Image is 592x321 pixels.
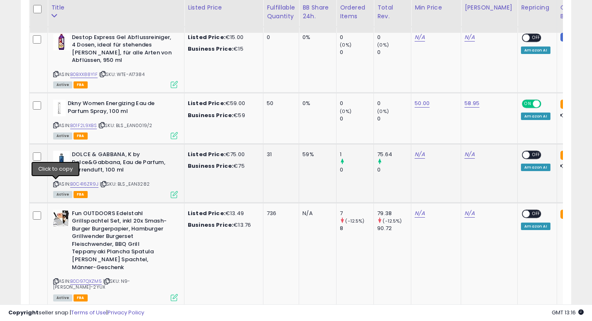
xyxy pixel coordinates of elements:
div: 79.38 [377,210,411,217]
div: 0% [302,34,330,41]
div: 0 [377,34,411,41]
a: Privacy Policy [108,309,144,316]
a: B0C416ZR9J [70,181,98,188]
small: FBA [560,100,576,109]
div: ASIN: [53,34,178,88]
span: OFF [530,152,543,159]
a: B01F2L9XBS [70,122,97,129]
div: 59% [302,151,330,158]
div: ASIN: [53,100,178,138]
span: | SKU: BLS_EAN0019/2 [98,122,152,129]
b: Business Price: [188,45,233,53]
a: N/A [464,150,474,159]
small: (0%) [340,108,351,115]
div: Title [51,3,181,12]
div: 0 [340,115,373,123]
span: FBA [74,294,88,301]
div: Repricing [521,3,553,12]
div: €59 [188,112,257,119]
a: 50.00 [415,99,430,108]
small: (0%) [377,42,389,48]
b: Business Price: [188,221,233,229]
div: [PERSON_NAME] [464,3,514,12]
span: OFF [540,100,553,108]
div: Min Price [415,3,457,12]
div: 0 [340,34,373,41]
div: Amazon AI [521,164,550,171]
div: Ordered Items [340,3,370,21]
span: All listings currently available for purchase on Amazon [53,191,72,198]
div: €75 [188,162,257,170]
div: 0 [340,166,373,174]
span: | SKU: BLS_EAN3282 [100,181,150,187]
div: €75.00 [188,151,257,158]
a: N/A [415,33,425,42]
b: Listed Price: [188,99,226,107]
a: Terms of Use [71,309,106,316]
a: B0BXX88Y1F [70,71,98,78]
b: Business Price: [188,162,233,170]
div: seller snap | | [8,309,144,317]
div: ASIN: [53,151,178,197]
b: Listed Price: [188,33,226,41]
b: Listed Price: [188,150,226,158]
div: Total Rev. [377,3,408,21]
img: 41n+MtQJPgL._SL40_.jpg [53,210,70,226]
div: 90.72 [377,225,411,232]
span: FBA [74,132,88,140]
div: 0 [377,49,411,56]
span: OFF [530,34,543,41]
small: (0%) [340,42,351,48]
div: Fulfillable Quantity [267,3,295,21]
div: €15.00 [188,34,257,41]
img: 31KGMAC7h+L._SL40_.jpg [53,151,70,167]
span: | SKU: N9-[PERSON_NAME]-2YUX [53,278,130,290]
div: 75.64 [377,151,411,158]
b: Business Price: [188,111,233,119]
div: 736 [267,210,292,217]
div: 0 [377,100,411,107]
div: 8 [340,225,373,232]
a: N/A [464,33,474,42]
div: N/A [302,210,330,217]
small: (0%) [377,108,389,115]
div: Amazon AI [521,223,550,230]
div: BB Share 24h. [302,3,333,21]
img: 41yLorYLAXL._SL40_.jpg [53,34,70,50]
small: (-12.5%) [345,218,364,224]
a: N/A [415,150,425,159]
a: N/A [415,209,425,218]
b: Listed Price: [188,209,226,217]
span: All listings currently available for purchase on Amazon [53,81,72,88]
div: 0 [377,115,411,123]
div: 0 [340,100,373,107]
strong: Copyright [8,309,39,316]
span: ON [523,100,533,108]
span: FBA [74,191,88,198]
span: 2025-08-16 13:16 GMT [552,309,584,316]
small: (-12.5%) [383,218,402,224]
div: €13.49 [188,210,257,217]
div: Amazon AI [521,113,550,120]
div: 7 [340,210,373,217]
a: B0D97QXZM5 [70,278,102,285]
div: 0 [340,49,373,56]
img: 21rf14MYWUL._SL40_.jpg [53,100,66,116]
div: 0 [267,34,292,41]
b: Dkny Women Energizing Eau de Parfum Spray, 100 ml [68,100,169,117]
small: FBA [560,210,576,219]
div: 0 [377,166,411,174]
b: Destop Express Gel Abflussreiniger, 4 Dosen, ideal für stehendes [PERSON_NAME], für alle Arten vo... [72,34,173,66]
div: Amazon AI [521,47,550,54]
b: Fun OUTDOORS Edelstahl Grillspachtel Set, inkl 20x Smash-Burger Burgerpapier, Hamburger Grillwend... [72,210,173,274]
span: FBA [74,81,88,88]
span: OFF [530,210,543,217]
div: €59.00 [188,100,257,107]
small: FBA [560,151,576,160]
small: FBM [560,33,577,42]
div: 50 [267,100,292,107]
div: €15 [188,45,257,53]
div: 0% [302,100,330,107]
a: N/A [464,209,474,218]
span: All listings currently available for purchase on Amazon [53,132,72,140]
